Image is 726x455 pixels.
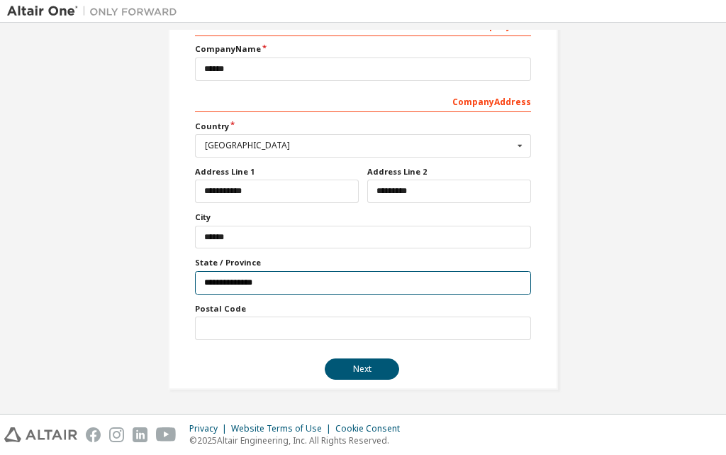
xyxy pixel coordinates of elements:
label: Address Line 1 [195,166,359,177]
div: Cookie Consent [335,423,408,434]
img: instagram.svg [109,427,124,442]
img: Altair One [7,4,184,18]
div: Privacy [189,423,231,434]
label: State / Province [195,257,531,268]
div: Website Terms of Use [231,423,335,434]
label: Address Line 2 [367,166,531,177]
img: youtube.svg [156,427,177,442]
img: facebook.svg [86,427,101,442]
p: © 2025 Altair Engineering, Inc. All Rights Reserved. [189,434,408,446]
img: altair_logo.svg [4,427,77,442]
div: [GEOGRAPHIC_DATA] [205,141,513,150]
button: Next [325,358,399,380]
div: Company Address [195,89,531,112]
label: Postal Code [195,303,531,314]
label: City [195,212,531,223]
label: Country [195,121,531,132]
label: Company Name [195,43,531,55]
img: linkedin.svg [133,427,147,442]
